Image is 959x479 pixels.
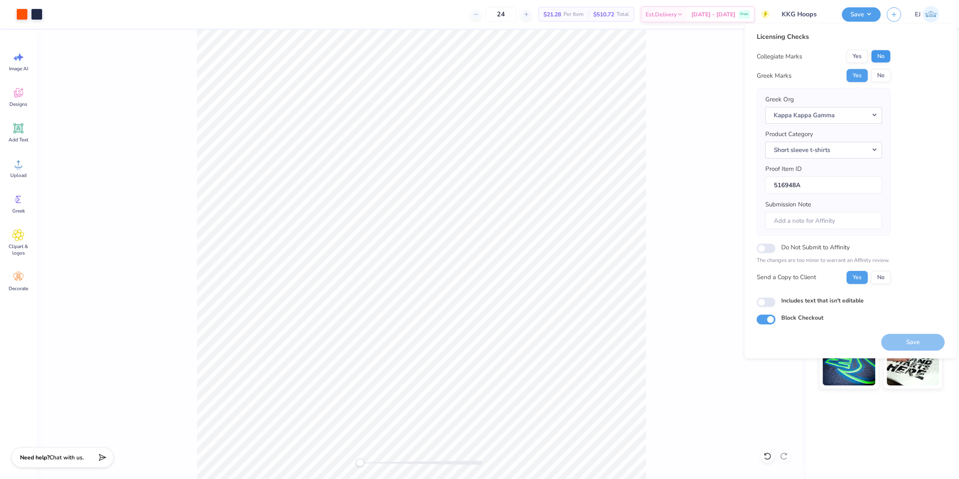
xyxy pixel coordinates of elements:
[776,6,836,22] input: Untitled Design
[646,10,677,19] span: Est. Delivery
[593,10,614,19] span: $510.72
[617,10,629,19] span: Total
[485,7,517,22] input: – –
[846,69,867,82] button: Yes
[823,345,875,385] img: Glow in the Dark Ink
[20,454,49,461] strong: Need help?
[9,101,27,107] span: Designs
[765,141,882,158] button: Short sleeve t-shirts
[765,107,882,123] button: Kappa Kappa Gamma
[49,454,84,461] span: Chat with us.
[765,95,794,104] label: Greek Org
[756,273,816,282] div: Send a Copy to Client
[543,10,561,19] span: $21.28
[915,10,921,19] span: EJ
[871,50,890,63] button: No
[781,242,849,253] label: Do Not Submit to Affinity
[12,208,25,214] span: Greek
[842,7,881,22] button: Save
[781,313,823,322] label: Block Checkout
[846,50,867,63] button: Yes
[691,10,735,19] span: [DATE] - [DATE]
[756,257,890,265] p: The changes are too minor to warrant an Affinity review.
[356,459,364,467] div: Accessibility label
[871,69,890,82] button: No
[846,271,867,284] button: Yes
[765,130,813,139] label: Product Category
[756,32,890,42] div: Licensing Checks
[9,285,28,292] span: Decorate
[9,137,28,143] span: Add Text
[923,6,939,22] img: Edgardo Jr
[5,243,32,256] span: Clipart & logos
[9,65,28,72] span: Image AI
[756,71,791,81] div: Greek Marks
[10,172,27,179] span: Upload
[740,11,748,17] span: Free
[765,212,882,229] input: Add a note for Affinity
[563,10,583,19] span: Per Item
[887,345,939,385] img: Water based Ink
[871,271,890,284] button: No
[781,296,863,304] label: Includes text that isn't editable
[756,52,802,61] div: Collegiate Marks
[911,6,943,22] a: EJ
[765,200,811,209] label: Submission Note
[765,164,801,174] label: Proof Item ID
